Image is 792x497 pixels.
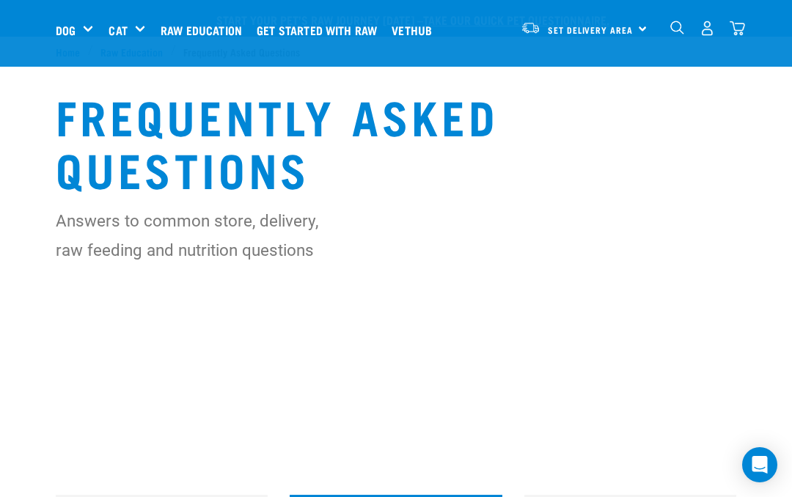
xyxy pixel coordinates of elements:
[157,1,253,59] a: Raw Education
[56,89,736,194] h1: Frequently Asked Questions
[56,206,328,265] p: Answers to common store, delivery, raw feeding and nutrition questions
[742,447,777,482] div: Open Intercom Messenger
[548,27,633,32] span: Set Delivery Area
[670,21,684,34] img: home-icon-1@2x.png
[521,21,540,34] img: van-moving.png
[109,21,127,39] a: Cat
[388,1,443,59] a: Vethub
[730,21,745,36] img: home-icon@2x.png
[700,21,715,36] img: user.png
[56,21,76,39] a: Dog
[253,1,388,59] a: Get started with Raw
